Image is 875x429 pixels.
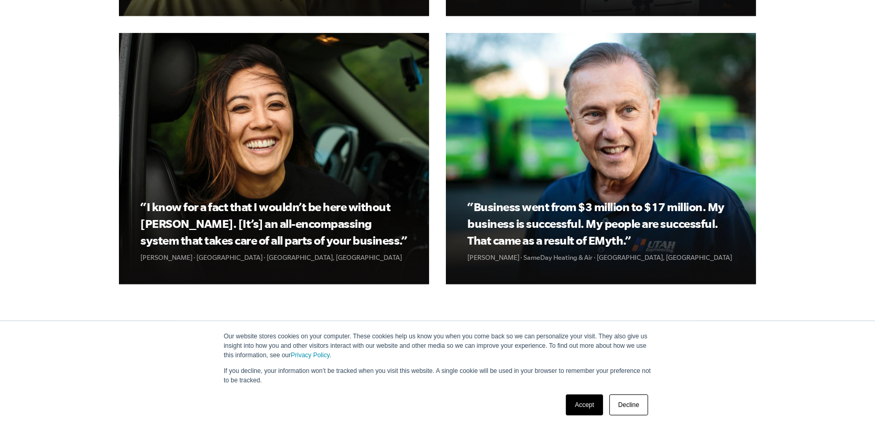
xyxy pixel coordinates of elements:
[566,394,603,415] a: Accept
[224,366,651,385] p: If you decline, your information won’t be tracked when you visit this website. A single cookie wi...
[446,33,756,284] a: Play Video “Business went from $3 million to $17 million. My business is successful. My people ar...
[140,199,407,249] h3: “I know for a fact that I wouldn’t be here without [PERSON_NAME]. [It’s] an all-encompassing syst...
[609,394,648,415] a: Decline
[224,332,651,360] p: Our website stores cookies on your computer. These cookies help us know you when you come back so...
[467,199,734,249] h3: “Business went from $3 million to $17 million. My business is successful. My people are successfu...
[467,252,734,263] p: [PERSON_NAME] · SameDay Heating & Air · [GEOGRAPHIC_DATA], [GEOGRAPHIC_DATA]
[291,351,330,359] a: Privacy Policy
[119,33,429,284] a: Play Video “I know for a fact that I wouldn’t be here without [PERSON_NAME]. [It’s] an all-encomp...
[140,252,407,263] p: [PERSON_NAME] · [GEOGRAPHIC_DATA] · [GEOGRAPHIC_DATA], [GEOGRAPHIC_DATA]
